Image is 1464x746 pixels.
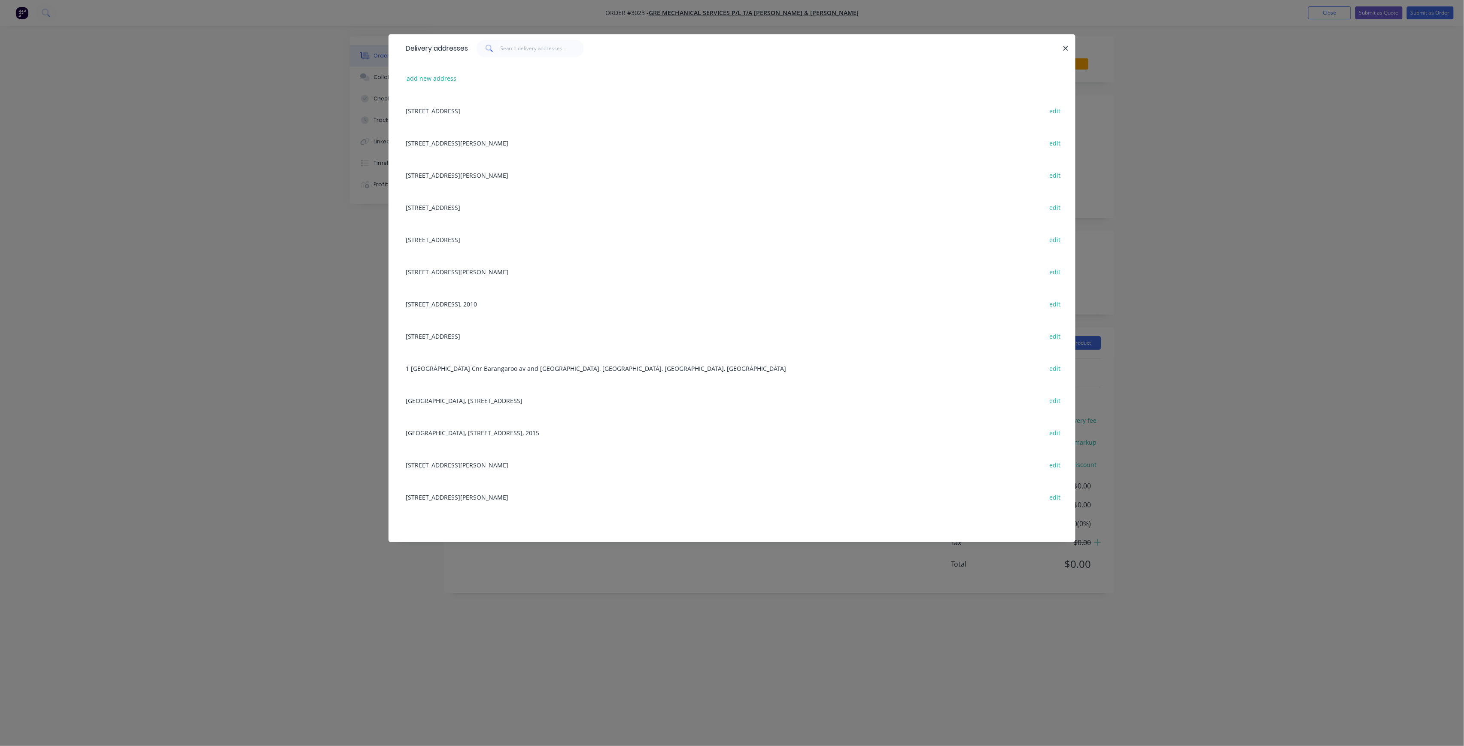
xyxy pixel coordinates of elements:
[401,127,1063,159] div: [STREET_ADDRESS][PERSON_NAME]
[1045,362,1065,374] button: edit
[1045,330,1065,342] button: edit
[401,159,1063,191] div: [STREET_ADDRESS][PERSON_NAME]
[401,223,1063,255] div: [STREET_ADDRESS]
[401,35,468,62] div: Delivery addresses
[401,352,1063,384] div: 1 [GEOGRAPHIC_DATA] Cnr Barangaroo av and [GEOGRAPHIC_DATA], [GEOGRAPHIC_DATA], [GEOGRAPHIC_DATA]...
[401,255,1063,288] div: [STREET_ADDRESS][PERSON_NAME]
[1045,427,1065,438] button: edit
[1045,491,1065,503] button: edit
[1045,266,1065,277] button: edit
[401,320,1063,352] div: [STREET_ADDRESS]
[1045,459,1065,470] button: edit
[1045,394,1065,406] button: edit
[501,40,584,57] input: Search delivery addresses...
[401,191,1063,223] div: [STREET_ADDRESS]
[1045,169,1065,181] button: edit
[1045,201,1065,213] button: edit
[1045,298,1065,309] button: edit
[401,416,1063,449] div: [GEOGRAPHIC_DATA], [STREET_ADDRESS], 2015
[1045,137,1065,149] button: edit
[401,481,1063,513] div: [STREET_ADDRESS][PERSON_NAME]
[401,449,1063,481] div: [STREET_ADDRESS][PERSON_NAME]
[1045,234,1065,245] button: edit
[402,73,461,84] button: add new address
[401,384,1063,416] div: [GEOGRAPHIC_DATA], [STREET_ADDRESS]
[1045,105,1065,116] button: edit
[401,94,1063,127] div: [STREET_ADDRESS]
[401,288,1063,320] div: [STREET_ADDRESS], 2010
